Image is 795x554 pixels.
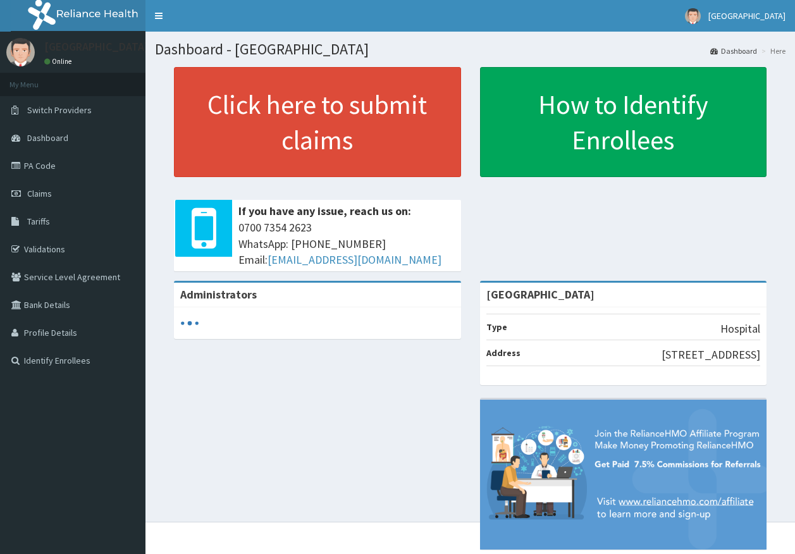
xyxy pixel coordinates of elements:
[720,321,760,337] p: Hospital
[238,204,411,218] b: If you have any issue, reach us on:
[480,400,767,550] img: provider-team-banner.png
[685,8,701,24] img: User Image
[27,132,68,144] span: Dashboard
[44,41,149,52] p: [GEOGRAPHIC_DATA]
[486,321,507,333] b: Type
[486,347,521,359] b: Address
[44,57,75,66] a: Online
[758,46,786,56] li: Here
[180,314,199,333] svg: audio-loading
[180,287,257,302] b: Administrators
[238,219,455,268] span: 0700 7354 2623 WhatsApp: [PHONE_NUMBER] Email:
[480,67,767,177] a: How to Identify Enrollees
[268,252,441,267] a: [EMAIL_ADDRESS][DOMAIN_NAME]
[6,38,35,66] img: User Image
[662,347,760,363] p: [STREET_ADDRESS]
[27,216,50,227] span: Tariffs
[710,46,757,56] a: Dashboard
[27,104,92,116] span: Switch Providers
[155,41,786,58] h1: Dashboard - [GEOGRAPHIC_DATA]
[708,10,786,22] span: [GEOGRAPHIC_DATA]
[486,287,595,302] strong: [GEOGRAPHIC_DATA]
[174,67,461,177] a: Click here to submit claims
[27,188,52,199] span: Claims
